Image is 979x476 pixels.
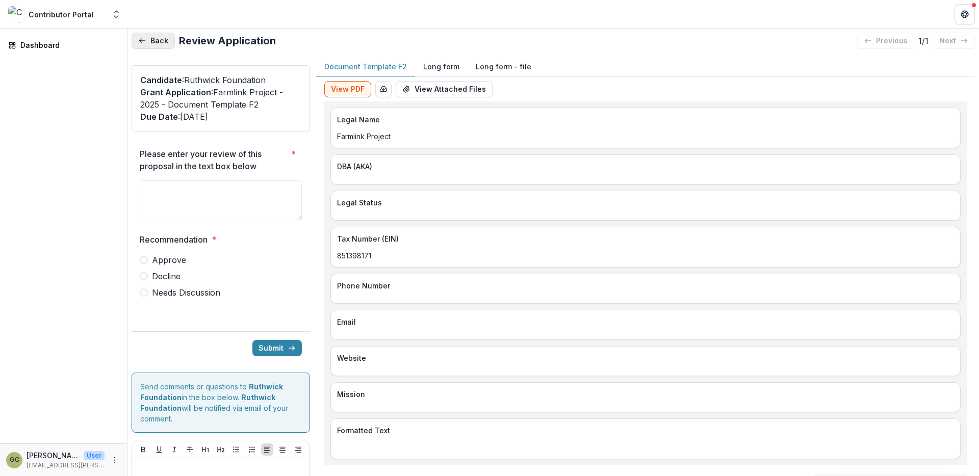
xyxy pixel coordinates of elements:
[324,61,407,72] p: Document Template F2
[955,4,975,24] button: Get Help
[337,233,950,244] p: Tax Number (EIN)
[179,35,276,47] h2: Review Application
[199,443,212,456] button: Heading 1
[337,114,950,125] p: Legal Name
[20,40,115,50] div: Dashboard
[140,233,208,246] p: Recommendation
[337,280,950,291] p: Phone Number
[215,443,227,456] button: Heading 2
[246,443,258,456] button: Ordered List
[337,389,950,400] p: Mission
[876,37,908,45] p: previous
[27,461,105,470] p: [EMAIL_ADDRESS][PERSON_NAME][DOMAIN_NAME]
[109,454,121,466] button: More
[152,270,181,282] span: Decline
[337,425,950,436] p: Formatted Text
[140,74,301,86] p: : Ruthwick Foundation
[933,33,975,49] button: next
[168,443,181,456] button: Italicize
[292,443,304,456] button: Align Right
[337,353,950,363] p: Website
[152,286,220,299] span: Needs Discussion
[140,112,178,122] span: Due Date
[27,450,80,461] p: [PERSON_NAME]
[476,61,531,72] p: Long form - file
[8,6,24,22] img: Contributor Portal
[252,340,302,356] button: Submit
[137,443,149,456] button: Bold
[140,86,301,111] p: : Farmlink Project - 2025 - Document Template F2
[423,61,459,72] p: Long form
[152,254,186,266] span: Approve
[261,443,273,456] button: Align Left
[140,111,301,123] p: : [DATE]
[337,131,954,142] p: Farmlink Project
[337,197,950,208] p: Legal Status
[337,250,954,261] p: 851398171
[140,148,287,172] p: Please enter your review of this proposal in the text box below
[857,33,914,49] button: previous
[396,81,493,97] button: View Attached Files
[84,451,105,460] p: User
[140,75,182,85] span: Candidate
[337,161,950,172] p: DBA (AKA)
[140,87,211,97] span: Grant Application
[337,316,950,327] p: Email
[10,457,19,463] div: Grace Chang
[276,443,289,456] button: Align Center
[153,443,165,456] button: Underline
[132,373,310,433] div: Send comments or questions to in the box below. will be notified via email of your comment.
[132,33,175,49] button: Back
[230,443,242,456] button: Bullet List
[29,9,94,20] div: Contributor Portal
[109,4,123,24] button: Open entity switcher
[324,81,371,97] button: View PDF
[184,443,196,456] button: Strike
[939,37,956,45] p: next
[918,35,929,47] p: 1 / 1
[4,37,123,54] a: Dashboard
